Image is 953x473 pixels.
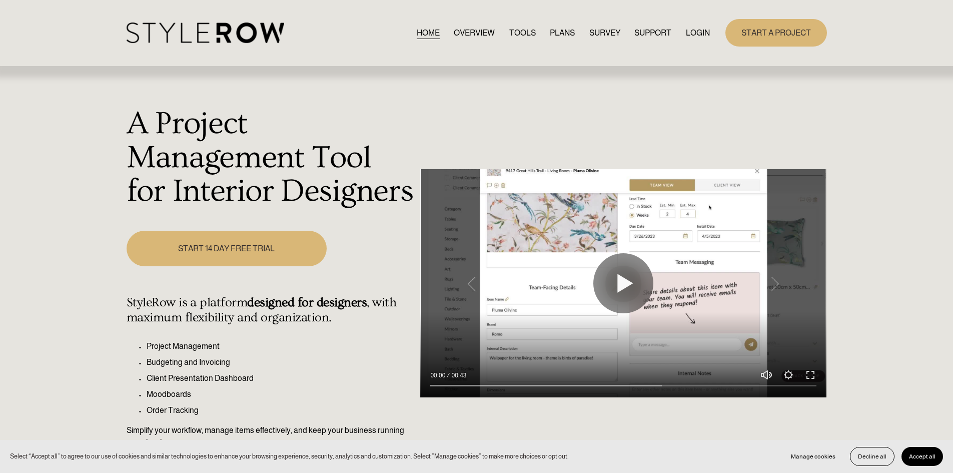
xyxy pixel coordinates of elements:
[509,26,536,40] a: TOOLS
[147,388,415,400] p: Moodboards
[686,26,710,40] a: LOGIN
[909,453,935,460] span: Accept all
[783,447,843,466] button: Manage cookies
[127,107,415,209] h1: A Project Management Tool for Interior Designers
[850,447,894,466] button: Decline all
[858,453,886,460] span: Decline all
[901,447,943,466] button: Accept all
[791,453,835,460] span: Manage cookies
[589,26,620,40] a: SURVEY
[725,19,827,47] a: START A PROJECT
[430,382,816,389] input: Seek
[147,404,415,416] p: Order Tracking
[593,253,653,313] button: Play
[430,370,448,380] div: Current time
[147,372,415,384] p: Client Presentation Dashboard
[448,370,469,380] div: Duration
[147,340,415,352] p: Project Management
[127,295,415,325] h4: StyleRow is a platform , with maximum flexibility and organization.
[147,356,415,368] p: Budgeting and Invoicing
[127,23,284,43] img: StyleRow
[10,451,569,461] p: Select “Accept all” to agree to our use of cookies and similar technologies to enhance your brows...
[454,26,495,40] a: OVERVIEW
[634,27,671,39] span: SUPPORT
[417,26,440,40] a: HOME
[634,26,671,40] a: folder dropdown
[127,424,415,448] p: Simplify your workflow, manage items effectively, and keep your business running seamlessly.
[127,231,327,266] a: START 14 DAY FREE TRIAL
[247,295,367,310] strong: designed for designers
[550,26,575,40] a: PLANS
